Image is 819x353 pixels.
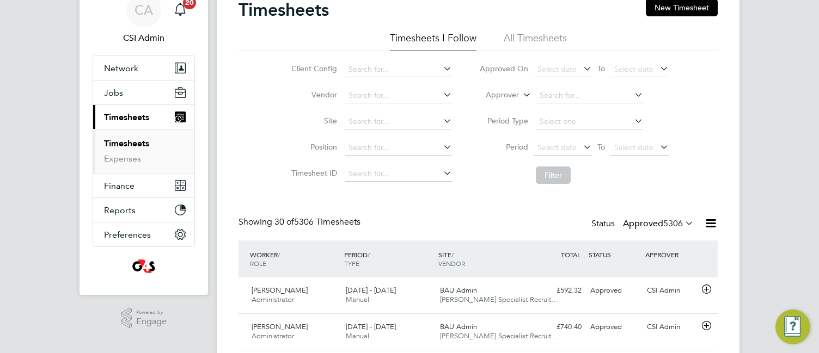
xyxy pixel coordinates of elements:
div: Approved [586,282,643,300]
input: Search for... [345,114,452,129]
span: [PERSON_NAME] [252,322,308,331]
span: / [278,250,280,259]
input: Search for... [345,166,452,182]
span: CSI Admin [93,32,195,45]
span: Administrator [252,331,294,340]
img: g4sssuk-logo-retina.png [130,258,158,275]
label: Approved On [479,64,528,73]
span: VENDOR [438,259,465,268]
div: Timesheets [93,129,194,173]
span: Network [104,63,138,73]
span: CA [135,3,153,17]
button: Preferences [93,222,194,246]
a: Expenses [104,153,141,164]
label: Site [288,116,337,126]
label: Vendor [288,90,337,100]
span: Select date [614,64,653,74]
input: Select one [536,114,643,129]
span: Preferences [104,230,151,240]
span: [PERSON_NAME] [252,286,308,295]
label: Approved [623,218,694,229]
span: BAU Admin [440,286,477,295]
span: ROLE [250,259,266,268]
span: TYPE [344,259,359,268]
span: Jobs [104,88,123,98]
a: Timesheets [104,138,149,148]
span: 5306 [663,218,683,229]
span: Select date [537,64,577,74]
span: Finance [104,181,135,191]
div: CSI Admin [643,318,699,336]
span: [PERSON_NAME] Specialist Recruit… [440,295,558,304]
button: Filter [536,166,571,184]
div: PERIOD [341,245,436,273]
div: APPROVER [643,245,699,264]
span: Reports [104,205,136,215]
div: SITE [436,245,530,273]
input: Search for... [345,88,452,103]
span: BAU Admin [440,322,477,331]
input: Search for... [345,62,452,77]
div: WORKER [247,245,341,273]
label: Approver [470,90,519,101]
button: Reports [93,198,194,222]
div: Status [591,216,696,232]
li: All Timesheets [504,32,567,51]
span: Engage [136,317,167,326]
input: Search for... [536,88,643,103]
a: Go to home page [93,258,195,275]
span: Administrator [252,295,294,304]
li: Timesheets I Follow [390,32,476,51]
a: Powered byEngage [121,308,167,329]
span: Manual [346,331,369,340]
label: Client Config [288,64,337,73]
button: Jobs [93,80,194,104]
input: Search for... [345,140,452,156]
span: Timesheets [104,112,149,122]
span: 30 of [274,216,294,227]
div: Approved [586,318,643,336]
label: Position [288,142,337,152]
div: £740.40 [529,318,586,336]
div: STATUS [586,245,643,264]
span: Manual [346,295,369,304]
span: / [451,250,454,259]
label: Timesheet ID [288,168,337,178]
button: Timesheets [93,105,194,129]
span: Powered by [136,308,167,317]
button: Finance [93,174,194,197]
span: TOTAL [561,250,580,259]
div: £592.32 [529,282,586,300]
button: Engage Resource Center [775,309,810,344]
span: / [368,250,370,259]
span: To [594,140,608,154]
span: [PERSON_NAME] Specialist Recruit… [440,331,558,340]
span: 5306 Timesheets [274,216,360,227]
label: Period [479,142,528,152]
div: CSI Admin [643,282,699,300]
span: Select date [537,143,577,152]
span: Select date [614,143,653,152]
span: [DATE] - [DATE] [346,286,396,295]
span: [DATE] - [DATE] [346,322,396,331]
label: Period Type [479,116,528,126]
button: Network [93,56,194,80]
span: To [594,61,608,76]
div: Showing [239,216,363,228]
